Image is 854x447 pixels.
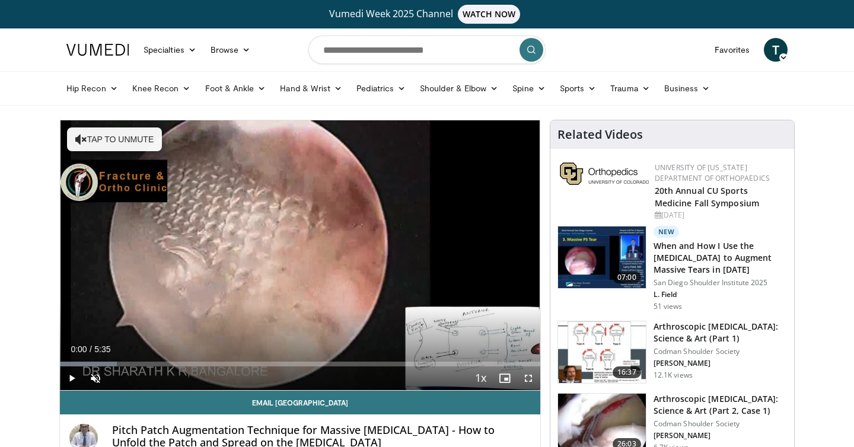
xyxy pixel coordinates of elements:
[60,366,84,390] button: Play
[125,76,198,100] a: Knee Recon
[517,366,540,390] button: Fullscreen
[558,226,646,288] img: bb5e53e6-f191-420d-8cc3-3697f5341a0d.150x105_q85_crop-smart_upscale.jpg
[136,38,203,62] a: Specialties
[90,344,92,354] span: /
[59,76,125,100] a: Hip Recon
[654,419,787,429] p: Codman Shoulder Society
[558,321,646,383] img: 83a4a6a0-2498-4462-a6c6-c2fb0fff2d55.150x105_q85_crop-smart_upscale.jpg
[654,431,787,440] p: [PERSON_NAME]
[613,366,641,378] span: 16:37
[68,5,786,24] a: Vumedi Week 2025 ChannelWATCH NOW
[654,278,787,288] p: San Diego Shoulder Institute 2025
[654,240,787,276] h3: When and How I Use the [MEDICAL_DATA] to Augment Massive Tears in [DATE]
[654,302,683,311] p: 51 views
[654,393,787,417] h3: Arthroscopic [MEDICAL_DATA]: Science & Art (Part 2, Case 1)
[349,76,413,100] a: Pediatrics
[71,344,87,354] span: 0:00
[273,76,349,100] a: Hand & Wrist
[60,362,540,366] div: Progress Bar
[84,366,107,390] button: Unmute
[708,38,757,62] a: Favorites
[203,38,258,62] a: Browse
[67,127,162,151] button: Tap to unmute
[560,162,649,185] img: 355603a8-37da-49b6-856f-e00d7e9307d3.png.150x105_q85_autocrop_double_scale_upscale_version-0.2.png
[413,76,505,100] a: Shoulder & Elbow
[764,38,788,62] a: T
[94,344,110,354] span: 5:35
[654,371,693,380] p: 12.1K views
[655,210,785,221] div: [DATE]
[654,226,680,238] p: New
[458,5,521,24] span: WATCH NOW
[469,366,493,390] button: Playback Rate
[493,366,517,390] button: Enable picture-in-picture mode
[198,76,273,100] a: Foot & Ankle
[557,226,787,311] a: 07:00 New When and How I Use the [MEDICAL_DATA] to Augment Massive Tears in [DATE] San Diego Shou...
[603,76,657,100] a: Trauma
[505,76,552,100] a: Spine
[654,359,787,368] p: [PERSON_NAME]
[654,321,787,344] h3: Arthroscopic [MEDICAL_DATA]: Science & Art (Part 1)
[657,76,718,100] a: Business
[60,120,540,391] video-js: Video Player
[654,290,787,299] p: L. Field
[553,76,604,100] a: Sports
[557,127,643,142] h4: Related Videos
[60,391,540,414] a: Email [GEOGRAPHIC_DATA]
[654,347,787,356] p: Codman Shoulder Society
[66,44,129,56] img: VuMedi Logo
[557,321,787,384] a: 16:37 Arthroscopic [MEDICAL_DATA]: Science & Art (Part 1) Codman Shoulder Society [PERSON_NAME] 1...
[613,272,641,283] span: 07:00
[655,185,759,209] a: 20th Annual CU Sports Medicine Fall Symposium
[308,36,546,64] input: Search topics, interventions
[655,162,770,183] a: University of [US_STATE] Department of Orthopaedics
